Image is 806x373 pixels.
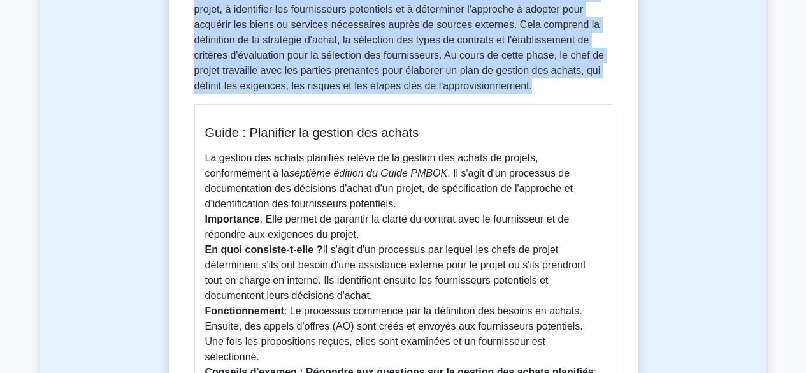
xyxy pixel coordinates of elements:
font: : Le processus commence par la définition des besoins en achats. Ensuite, des appels d'offres (AO... [205,305,583,362]
font: Guide : Planifier la gestion des achats [205,126,419,140]
font: La gestion des achats planifiés relève de la gestion des achats de projets, conformément à la [205,152,538,179]
font: En quoi consiste-t-elle ? [205,244,323,255]
font: Importance [205,214,260,224]
font: Il s'agit d'un processus par lequel les chefs de projet déterminent s'ils ont besoin d'une assist... [205,244,586,301]
font: septième édition du Guide PMBOK [289,168,447,179]
font: . Il s'agit d'un processus de documentation des décisions d'achat d'un projet, de spécification d... [205,168,573,209]
font: : Elle permet de garantir la clarté du contrat avec le fournisseur et de répondre aux exigences d... [205,214,570,240]
font: Fonctionnement [205,305,284,316]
